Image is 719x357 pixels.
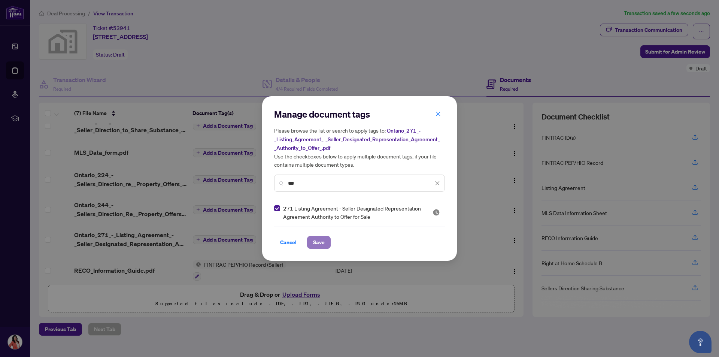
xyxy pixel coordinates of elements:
[280,236,297,248] span: Cancel
[274,126,445,169] h5: Please browse the list or search to apply tags to: Use the checkboxes below to apply multiple doc...
[689,331,712,353] button: Open asap
[433,209,440,216] img: status
[274,127,442,151] span: Ontario_271_-_Listing_Agreement_-_Seller_Designated_Representation_Agreement_-_Authority_to_Offer...
[313,236,325,248] span: Save
[436,111,441,117] span: close
[307,236,331,249] button: Save
[283,204,424,221] span: 271 Listing Agreement - Seller Designated Representation Agreement Authority to Offer for Sale
[274,236,303,249] button: Cancel
[433,209,440,216] span: Pending Review
[274,108,445,120] h2: Manage document tags
[435,181,440,186] span: close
